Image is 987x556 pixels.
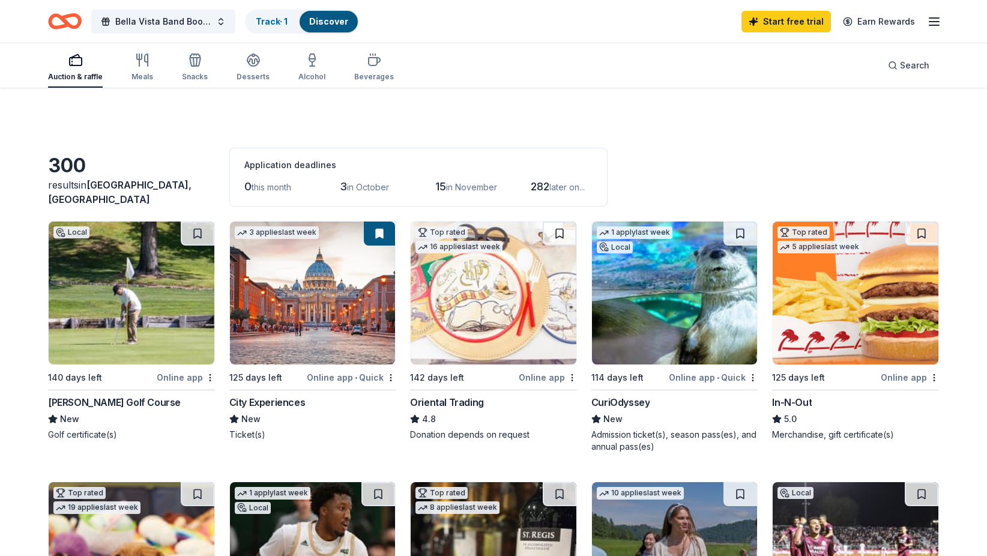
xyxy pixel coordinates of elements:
div: 140 days left [48,370,102,385]
img: Image for Oriental Trading [411,222,576,364]
div: Alcohol [298,72,325,82]
a: Image for City Experiences3 applieslast week125 days leftOnline app•QuickCity ExperiencesNewTicke... [229,221,396,441]
a: Image for CuriOdyssey1 applylast weekLocal114 days leftOnline app•QuickCuriOdysseyNewAdmission ti... [591,221,758,453]
div: 142 days left [410,370,464,385]
div: Meals [131,72,153,82]
a: Earn Rewards [836,11,922,32]
span: in November [446,182,497,192]
div: City Experiences [229,395,306,409]
button: Alcohol [298,48,325,88]
div: Beverages [354,72,394,82]
div: Local [53,226,89,238]
span: Search [900,58,929,73]
div: Top rated [53,487,106,499]
div: 3 applies last week [235,226,319,239]
div: 114 days left [591,370,644,385]
div: In-N-Out [772,395,812,409]
div: Top rated [415,487,468,499]
span: in [48,179,192,205]
div: 1 apply last week [235,487,310,500]
div: Donation depends on request [410,429,577,441]
div: Local [777,487,813,499]
img: Image for CuriOdyssey [592,222,758,364]
div: Online app [519,370,577,385]
a: Image for Bartley Cavanaugh Golf CourseLocal140 days leftOnline app[PERSON_NAME] Golf CourseNewGo... [48,221,215,441]
span: 0 [244,180,252,193]
span: 4.8 [422,412,436,426]
div: results [48,178,215,207]
div: Online app [157,370,215,385]
button: Beverages [354,48,394,88]
span: New [603,412,623,426]
div: Top rated [777,226,830,238]
img: Image for In-N-Out [773,222,938,364]
div: Local [235,502,271,514]
span: 282 [531,180,549,193]
button: Track· 1Discover [245,10,359,34]
button: Meals [131,48,153,88]
div: 5 applies last week [777,241,862,253]
div: Snacks [182,72,208,82]
span: New [60,412,79,426]
span: • [355,373,357,382]
button: Snacks [182,48,208,88]
div: Online app Quick [669,370,758,385]
div: Desserts [237,72,270,82]
span: later on... [549,182,585,192]
div: Admission ticket(s), season pass(es), and annual pass(es) [591,429,758,453]
span: in October [347,182,389,192]
a: Image for In-N-OutTop rated5 applieslast week125 days leftOnline appIn-N-Out5.0Merchandise, gift ... [772,221,939,441]
button: Desserts [237,48,270,88]
a: Home [48,7,82,35]
div: 8 applies last week [415,501,500,514]
div: CuriOdyssey [591,395,650,409]
img: Image for Bartley Cavanaugh Golf Course [49,222,214,364]
div: Ticket(s) [229,429,396,441]
div: 16 applies last week [415,241,503,253]
div: 300 [48,154,215,178]
span: [GEOGRAPHIC_DATA], [GEOGRAPHIC_DATA] [48,179,192,205]
span: 15 [435,180,446,193]
div: Application deadlines [244,158,593,172]
span: New [241,412,261,426]
div: Golf certificate(s) [48,429,215,441]
div: Merchandise, gift certificate(s) [772,429,939,441]
div: 10 applies last week [597,487,684,500]
a: Track· 1 [256,16,288,26]
a: Image for Oriental TradingTop rated16 applieslast week142 days leftOnline appOriental Trading4.8D... [410,221,577,441]
div: Auction & raffle [48,72,103,82]
span: Bella Vista Band Booster - Crab Feed Event [115,14,211,29]
div: Top rated [415,226,468,238]
div: 125 days left [772,370,825,385]
span: 3 [340,180,347,193]
div: 125 days left [229,370,282,385]
button: Auction & raffle [48,48,103,88]
button: Bella Vista Band Booster - Crab Feed Event [91,10,235,34]
span: 5.0 [784,412,797,426]
button: Search [878,53,939,77]
div: Local [597,241,633,253]
div: Online app Quick [307,370,396,385]
div: Oriental Trading [410,395,484,409]
a: Discover [309,16,348,26]
img: Image for City Experiences [230,222,396,364]
div: 1 apply last week [597,226,672,239]
div: [PERSON_NAME] Golf Course [48,395,181,409]
span: • [717,373,719,382]
span: this month [252,182,291,192]
div: 19 applies last week [53,501,140,514]
div: Online app [881,370,939,385]
a: Start free trial [741,11,831,32]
